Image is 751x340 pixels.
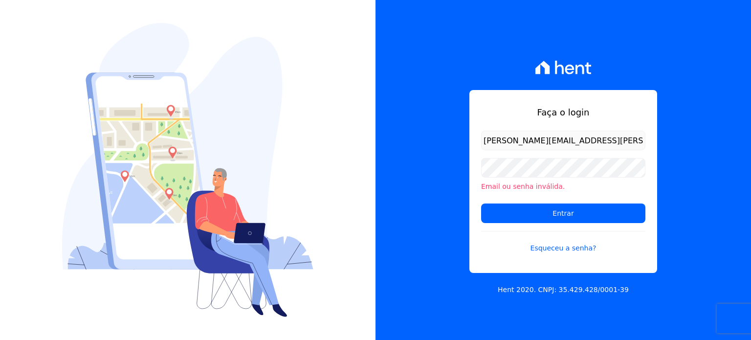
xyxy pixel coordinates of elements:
[481,181,645,192] li: Email ou senha inválida.
[62,23,313,317] img: Login
[481,204,645,223] input: Entrar
[498,285,629,295] p: Hent 2020. CNPJ: 35.429.428/0001-39
[481,106,645,119] h1: Faça o login
[481,231,645,253] a: Esqueceu a senha?
[481,131,645,150] input: Email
